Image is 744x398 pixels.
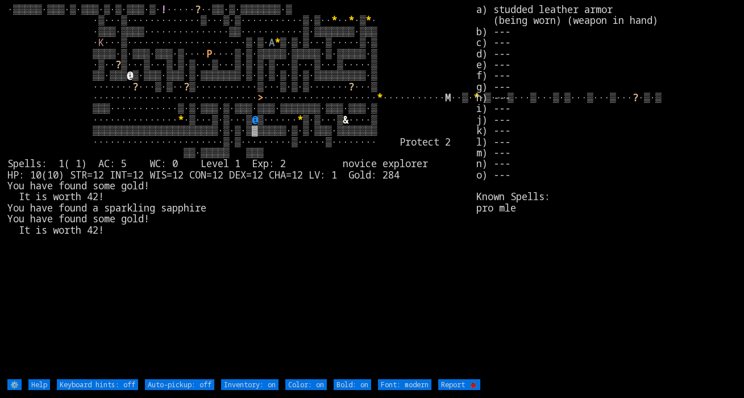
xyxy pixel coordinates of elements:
font: @ [127,69,132,82]
font: P [206,47,212,60]
font: ? [184,80,189,93]
input: Report 🐞 [438,379,480,390]
larn: ·▒▒▒▒▒·▒▒▒·▒·▒▒▒·▒·▒·▒▒▒·▒· ····· ··▒▒·▒·▒▒▒▒▒▒▒·▒ ·▒···▒·············▒···▒·▒···········▒·▒·· ·· ... [7,4,476,378]
font: ! [161,3,167,16]
stats: a) studded leather armor (being worn) (weapon in hand) b) --- c) --- d) --- e) --- f) --- g) --- ... [476,4,737,378]
input: Font: modern [378,379,431,390]
font: ? [195,3,201,16]
input: Auto-pickup: off [145,379,214,390]
input: Bold: on [334,379,371,390]
input: ⚙️ [7,379,22,390]
input: Help [28,379,50,390]
font: M [445,91,451,104]
input: Color: on [285,379,327,390]
font: ? [132,80,138,93]
font: & [343,113,348,126]
input: Inventory: on [221,379,279,390]
font: K [98,36,104,49]
font: > [257,91,263,104]
input: Keyboard hints: off [57,379,138,390]
font: ? [348,80,354,93]
font: A [269,36,275,49]
font: ? [115,58,121,71]
font: @ [252,113,257,126]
